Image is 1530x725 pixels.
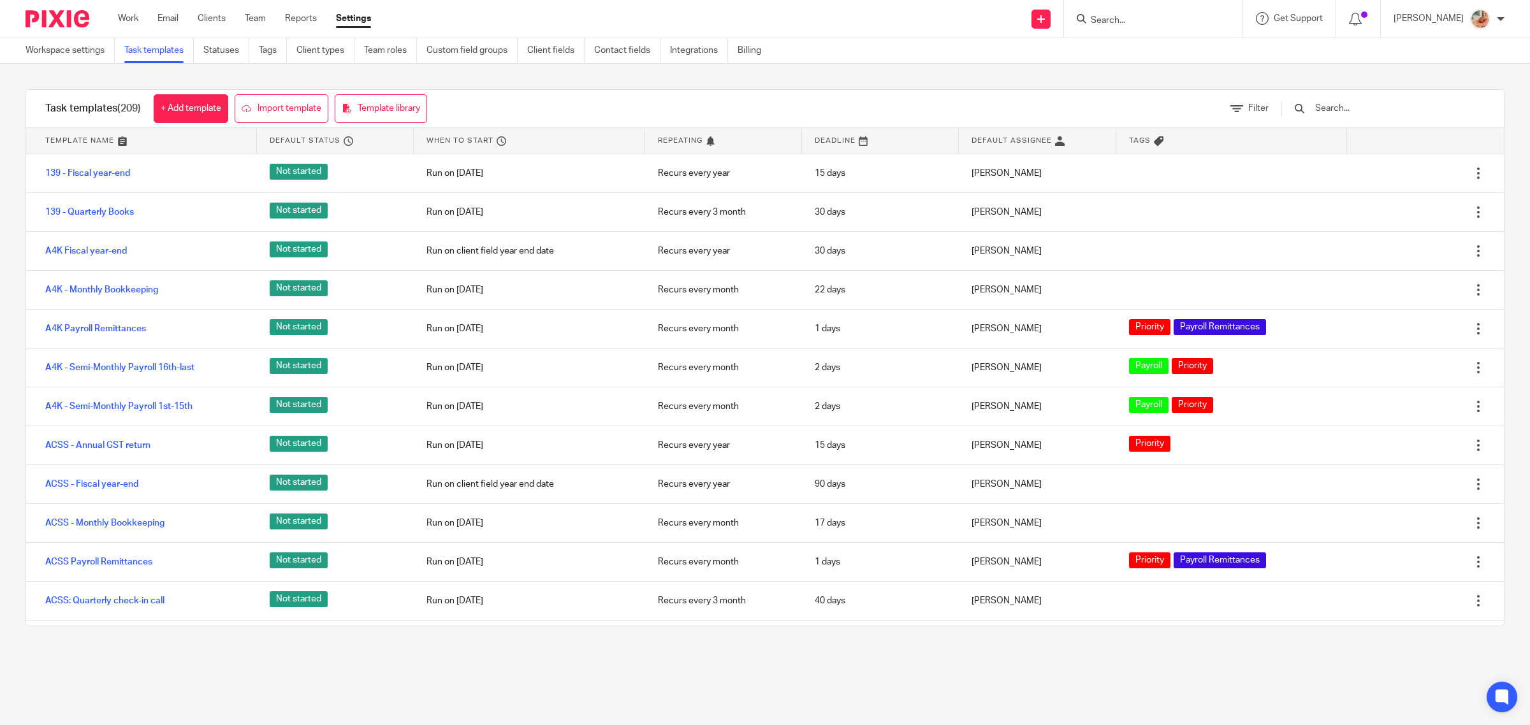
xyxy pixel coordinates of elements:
span: Template name [45,135,114,146]
a: A4K Fiscal year-end [45,245,127,257]
a: Tags [259,38,287,63]
span: Not started [270,203,328,219]
div: [PERSON_NAME] [959,235,1116,267]
span: Not started [270,319,328,335]
span: Get Support [1274,14,1323,23]
a: Custom field groups [426,38,518,63]
input: Search [1089,15,1204,27]
div: [PERSON_NAME] [959,352,1116,384]
div: Run on [DATE] [414,274,645,306]
h1: Task templates [45,102,141,115]
div: Recurs every month [645,624,802,656]
span: Not started [270,475,328,491]
a: Work [118,12,138,25]
a: 139 - Quarterly Books [45,206,134,219]
div: Recurs every 3 month [645,585,802,617]
a: ACSS: Quarterly check-in call [45,594,164,607]
div: [PERSON_NAME] [959,546,1116,578]
div: [PERSON_NAME] [959,157,1116,189]
span: Payroll Remittances [1180,320,1260,333]
span: Deadline [815,135,856,146]
div: Recurs every month [645,274,802,306]
div: [PERSON_NAME] [959,429,1116,461]
div: Run on [DATE] [414,585,645,617]
div: 2 days [802,624,959,656]
a: A4K Payroll Remittances [45,322,146,335]
div: Recurs every month [645,507,802,539]
div: Run on [DATE] [414,157,645,189]
div: Recurs every month [645,391,802,422]
a: + Add template [154,94,228,123]
a: 139 - Fiscal year-end [45,167,130,180]
div: Run on [DATE] [414,352,645,384]
div: 30 days [802,196,959,228]
a: Integrations [670,38,728,63]
div: Recurs every year [645,429,802,461]
span: Not started [270,164,328,180]
div: 2 days [802,391,959,422]
input: Search... [1314,101,1462,115]
a: ACSS - Fiscal year-end [45,478,138,491]
div: 1 days [802,313,959,345]
div: 17 days [802,507,959,539]
a: A4K - Semi-Monthly Payroll 1st-15th [45,400,193,413]
p: [PERSON_NAME] [1394,12,1464,25]
a: Client fields [527,38,585,63]
a: Email [157,12,178,25]
span: (209) [117,103,141,113]
a: Clients [198,12,226,25]
a: Team [245,12,266,25]
span: Not started [270,358,328,374]
span: Default status [270,135,340,146]
a: ACSS Payroll Remittances [45,556,152,568]
a: Billing [738,38,771,63]
a: Statuses [203,38,249,63]
span: Repeating [658,135,703,146]
span: Not started [270,436,328,452]
div: Run on client field year end date [414,235,645,267]
a: A4K - Semi-Monthly Payroll 16th-last [45,361,194,374]
div: [PERSON_NAME] [959,585,1116,617]
a: Import template [235,94,328,123]
div: 2 days [802,352,959,384]
span: Payroll [1135,359,1162,372]
span: Not started [270,280,328,296]
div: [PERSON_NAME] [959,391,1116,422]
div: [PERSON_NAME] [959,313,1116,345]
span: Not started [270,397,328,413]
span: Default assignee [972,135,1052,146]
div: Recurs every month [645,313,802,345]
div: [PERSON_NAME] [959,507,1116,539]
span: Priority [1135,320,1164,333]
div: Run on [DATE] [414,507,645,539]
a: Template library [335,94,427,123]
span: Tags [1129,135,1151,146]
a: Contact fields [594,38,660,63]
span: Priority [1135,554,1164,566]
span: Payroll [1135,398,1162,411]
div: Recurs every 3 month [645,196,802,228]
a: Client types [296,38,354,63]
div: Run on [DATE] [414,391,645,422]
div: Run on [DATE] [414,196,645,228]
div: Run on [DATE] [414,546,645,578]
div: [PERSON_NAME] [959,468,1116,500]
a: Settings [336,12,371,25]
a: ACSS - Annual GST return [45,439,150,452]
span: Not started [270,591,328,607]
div: Run on client field year end date [414,468,645,500]
span: Priority [1178,359,1207,372]
a: ACSS - Monthly Bookkeeping [45,517,164,529]
div: Recurs every month [645,546,802,578]
div: Recurs every year [645,235,802,267]
span: Priority [1178,398,1207,411]
div: 22 days [802,274,959,306]
div: 90 days [802,468,959,500]
a: Workspace settings [25,38,115,63]
span: Payroll Remittances [1180,554,1260,566]
span: When to start [426,135,493,146]
div: [PERSON_NAME] [959,196,1116,228]
div: Recurs every month [645,352,802,384]
div: [PERSON_NAME] [959,274,1116,306]
span: Priority [1135,437,1164,450]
